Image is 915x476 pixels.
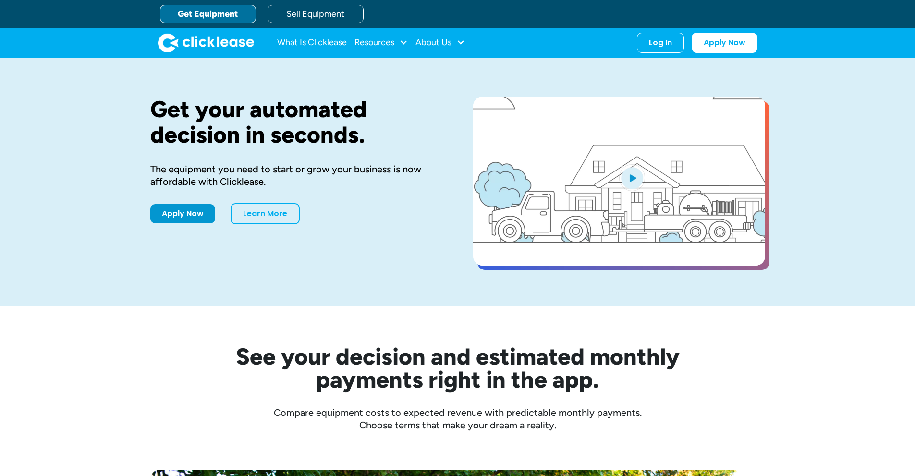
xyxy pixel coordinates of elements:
[473,97,765,266] a: open lightbox
[649,38,672,48] div: Log In
[150,163,442,188] div: The equipment you need to start or grow your business is now affordable with Clicklease.
[160,5,256,23] a: Get Equipment
[619,164,645,191] img: Blue play button logo on a light blue circular background
[415,33,465,52] div: About Us
[158,33,254,52] img: Clicklease logo
[189,345,727,391] h2: See your decision and estimated monthly payments right in the app.
[150,406,765,431] div: Compare equipment costs to expected revenue with predictable monthly payments. Choose terms that ...
[277,33,347,52] a: What Is Clicklease
[354,33,408,52] div: Resources
[150,97,442,147] h1: Get your automated decision in seconds.
[692,33,757,53] a: Apply Now
[150,204,215,223] a: Apply Now
[231,203,300,224] a: Learn More
[158,33,254,52] a: home
[268,5,364,23] a: Sell Equipment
